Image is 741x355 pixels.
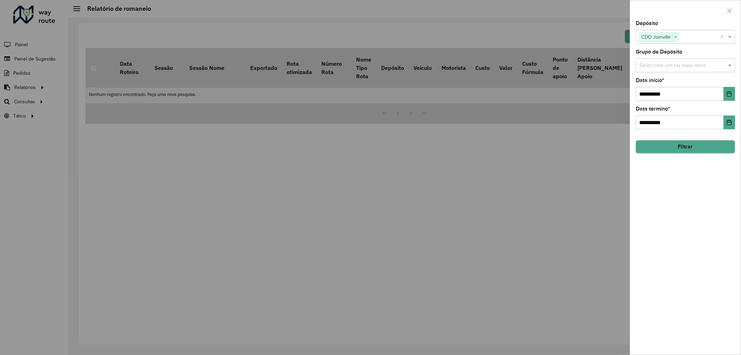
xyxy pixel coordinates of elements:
label: Grupo de Depósito [636,48,682,56]
label: Data término [636,105,670,113]
label: Depósito [636,19,658,27]
span: × [672,33,678,41]
label: Data início [636,76,664,84]
button: Choose Date [724,115,735,129]
button: Choose Date [724,87,735,101]
span: CDD Joinville [640,33,672,41]
span: Clear all [721,33,726,41]
button: Filtrar [636,140,735,153]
